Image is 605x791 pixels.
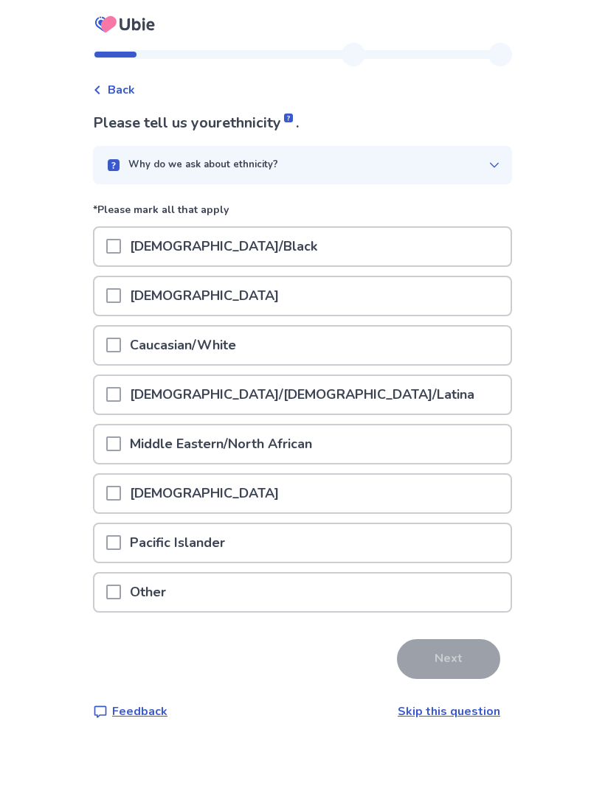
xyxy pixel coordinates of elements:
[398,703,500,719] a: Skip this question
[93,112,512,134] p: Please tell us your .
[222,113,296,133] span: ethnicity
[121,475,288,512] p: [DEMOGRAPHIC_DATA]
[121,425,321,463] p: Middle Eastern/North African
[112,703,167,720] p: Feedback
[121,574,175,611] p: Other
[108,81,135,99] span: Back
[128,158,278,173] p: Why do we ask about ethnicity?
[121,277,288,315] p: [DEMOGRAPHIC_DATA]
[397,639,500,679] button: Next
[121,228,326,265] p: [DEMOGRAPHIC_DATA]/Black
[121,327,245,364] p: Caucasian/White
[121,524,234,562] p: Pacific Islander
[93,703,167,720] a: Feedback
[93,202,512,226] p: *Please mark all that apply
[121,376,483,414] p: [DEMOGRAPHIC_DATA]/[DEMOGRAPHIC_DATA]/Latina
